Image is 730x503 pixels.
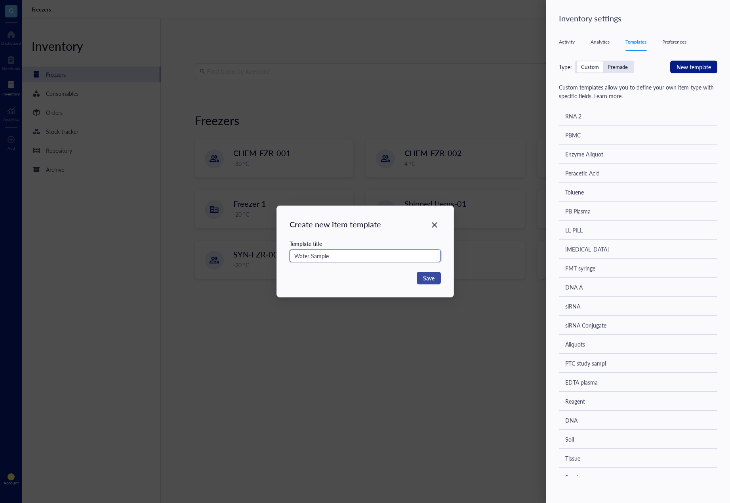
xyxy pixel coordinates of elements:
button: Close [428,219,441,231]
div: Create new item template [290,219,441,230]
span: Close [428,220,441,230]
div: Template title [290,239,441,248]
button: Save [417,272,441,284]
span: Save [423,274,435,282]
